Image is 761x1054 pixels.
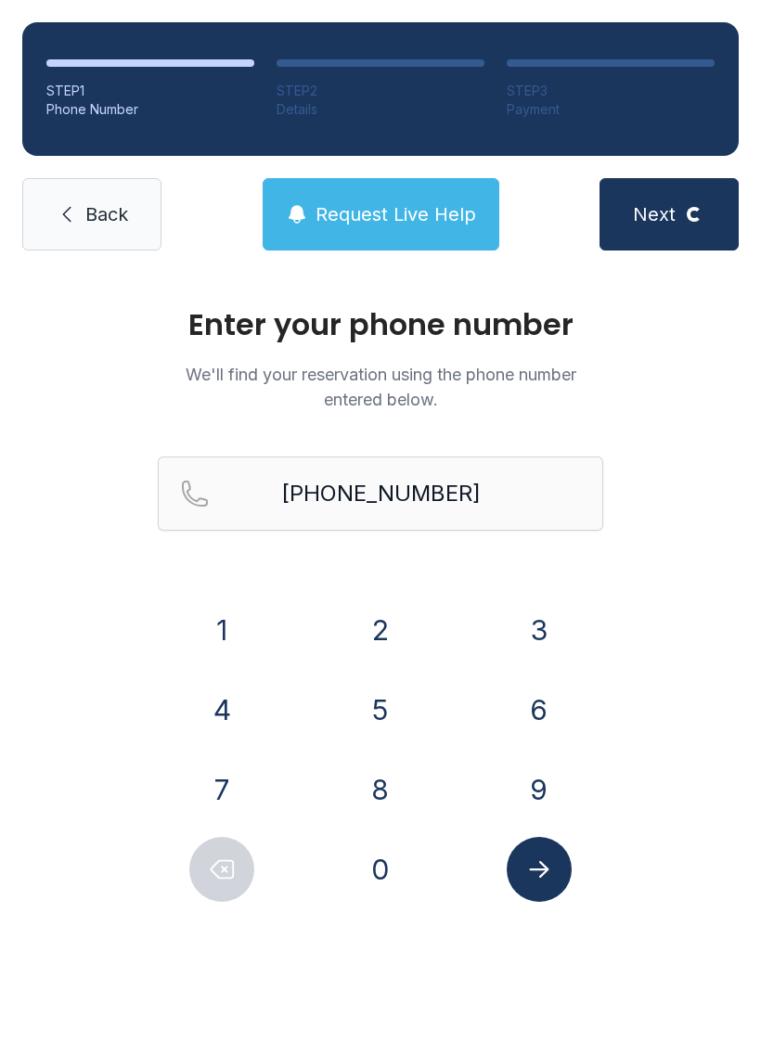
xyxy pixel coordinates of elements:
[507,757,572,822] button: 9
[277,100,484,119] div: Details
[46,82,254,100] div: STEP 1
[189,757,254,822] button: 7
[633,201,676,227] span: Next
[189,598,254,662] button: 1
[158,362,603,412] p: We'll find your reservation using the phone number entered below.
[507,100,715,119] div: Payment
[189,677,254,742] button: 4
[507,677,572,742] button: 6
[507,598,572,662] button: 3
[158,310,603,340] h1: Enter your phone number
[348,837,413,902] button: 0
[189,837,254,902] button: Delete number
[348,757,413,822] button: 8
[277,82,484,100] div: STEP 2
[348,677,413,742] button: 5
[316,201,476,227] span: Request Live Help
[507,837,572,902] button: Submit lookup form
[348,598,413,662] button: 2
[158,456,603,531] input: Reservation phone number
[46,100,254,119] div: Phone Number
[507,82,715,100] div: STEP 3
[85,201,128,227] span: Back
